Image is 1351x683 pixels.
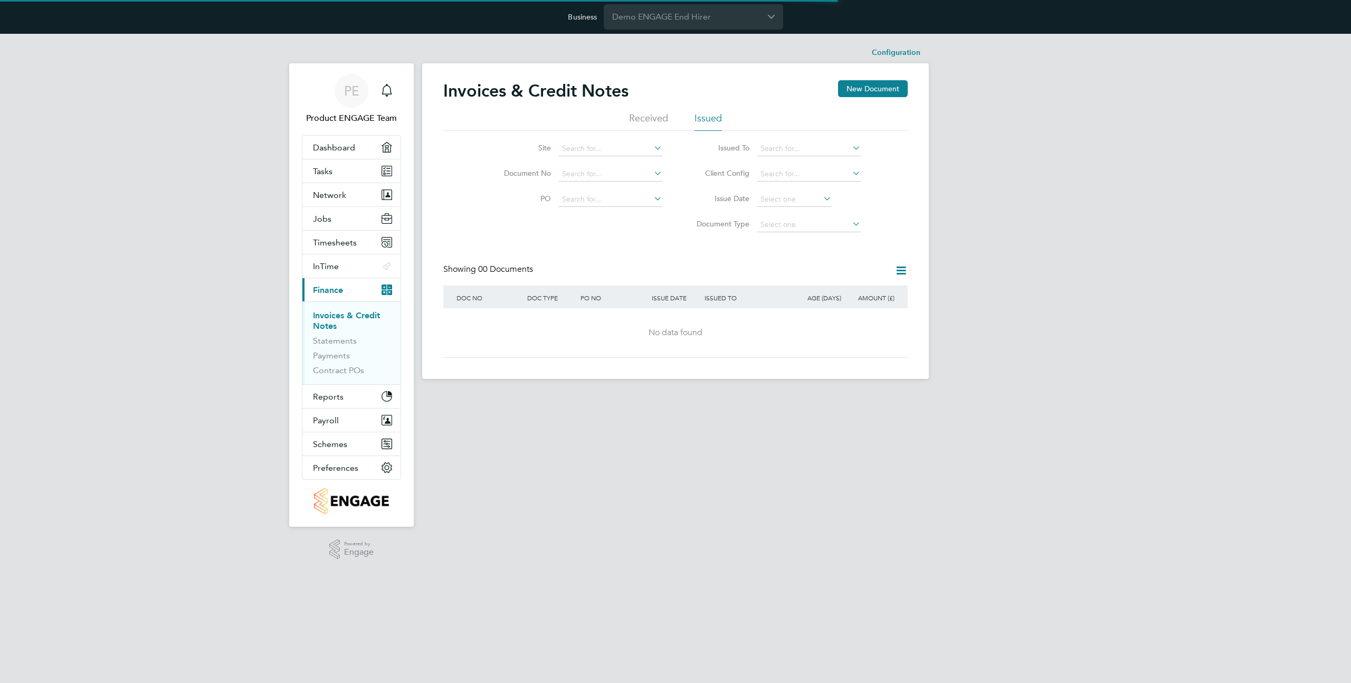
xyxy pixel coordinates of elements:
[313,190,346,200] span: Network
[344,539,374,548] span: Powered by
[490,143,551,153] label: Site
[702,286,791,310] div: ISSUED TO
[313,238,357,248] span: Timesheets
[689,219,749,229] label: Document Type
[313,261,339,271] span: InTime
[757,141,861,156] input: Search for...
[302,409,401,432] button: Payroll
[558,192,662,207] input: Search for...
[689,143,749,153] label: Issued To
[649,286,702,310] div: ISSUE DATE
[791,286,844,310] div: AGE (DAYS)
[313,350,350,361] a: Payments
[302,159,401,183] a: Tasks
[757,217,861,232] input: Select one
[443,264,535,275] div: Showing
[302,207,401,230] button: Jobs
[872,42,920,63] li: Configuration
[568,12,597,22] label: Business
[329,539,374,559] a: Powered byEngage
[302,432,401,456] button: Schemes
[313,285,343,295] span: Finance
[838,80,908,97] button: New Document
[302,183,401,206] button: Network
[558,141,662,156] input: Search for...
[629,112,668,131] li: Received
[313,143,355,153] span: Dashboard
[344,548,374,557] span: Engage
[578,286,649,310] div: PO NO
[490,168,551,178] label: Document No
[454,286,525,310] div: DOC NO
[313,214,331,224] span: Jobs
[313,166,332,176] span: Tasks
[313,463,358,473] span: Preferences
[314,488,389,514] img: engagetech2-logo-retina.png
[302,456,401,479] button: Preferences
[689,194,749,203] label: Issue Date
[289,63,414,527] nav: Main navigation
[478,264,533,274] span: 00 Documents
[757,167,861,182] input: Search for...
[694,112,722,131] li: Issued
[313,336,357,346] a: Statements
[313,310,380,331] a: Invoices & Credit Notes
[302,488,401,514] a: Go to home page
[757,192,832,207] input: Select one
[525,286,578,310] div: DOC TYPE
[443,80,629,101] h2: Invoices & Credit Notes
[844,286,897,310] div: AMOUNT (£)
[313,415,339,425] span: Payroll
[558,167,662,182] input: Search for...
[302,74,401,125] a: PEProduct ENGAGE Team
[302,385,401,408] button: Reports
[313,439,347,449] span: Schemes
[313,392,344,402] span: Reports
[344,84,359,98] span: PE
[302,301,401,384] div: Finance
[302,112,401,125] span: Product ENGAGE Team
[454,327,897,338] div: No data found
[302,278,401,301] button: Finance
[313,365,364,375] a: Contract POs
[302,254,401,278] button: InTime
[689,168,749,178] label: Client Config
[302,136,401,159] a: Dashboard
[490,194,551,203] label: PO
[302,231,401,254] button: Timesheets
